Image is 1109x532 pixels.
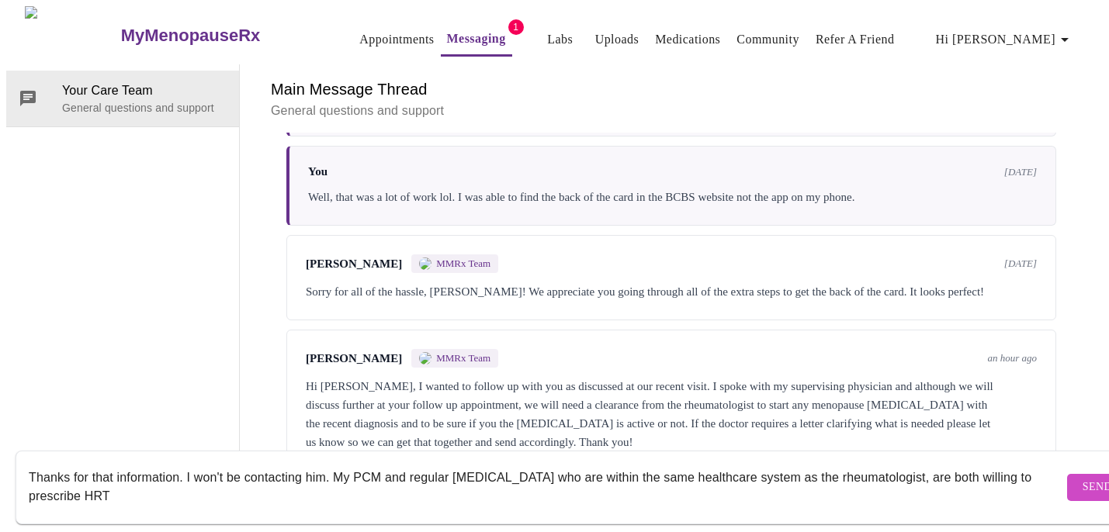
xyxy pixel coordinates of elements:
span: Your Care Team [62,81,227,100]
span: [PERSON_NAME] [306,257,402,271]
button: Refer a Friend [809,24,901,55]
span: [PERSON_NAME] [306,352,402,365]
button: Hi [PERSON_NAME] [930,24,1080,55]
div: Well, that was a lot of work lol. I was able to find the back of the card in the BCBS website not... [308,188,1037,206]
a: Labs [547,29,573,50]
img: MMRX [419,352,431,364]
a: Medications [655,29,720,50]
button: Medications [649,24,726,55]
button: Uploads [589,24,646,55]
span: Hi [PERSON_NAME] [936,29,1074,50]
a: MyMenopauseRx [119,9,322,63]
button: Labs [535,24,585,55]
a: Uploads [595,29,639,50]
span: You [308,165,328,178]
button: Community [730,24,806,55]
span: MMRx Team [436,257,490,270]
span: [DATE] [1004,166,1037,178]
button: Appointments [353,24,440,55]
div: Sorry for all of the hassle, [PERSON_NAME]! We appreciate you going through all of the extra step... [306,282,1037,301]
h6: Main Message Thread [271,77,1072,102]
img: MyMenopauseRx Logo [25,6,119,64]
span: MMRx Team [436,352,490,364]
div: Hi [PERSON_NAME], I wanted to follow up with you as discussed at our recent visit. I spoke with m... [306,377,1037,451]
img: MMRX [419,257,431,270]
p: General questions and support [271,102,1072,120]
div: Your Care TeamGeneral questions and support [6,71,239,126]
textarea: Send a message about your appointment [29,462,1063,512]
h3: MyMenopauseRx [121,26,261,46]
a: Messaging [447,28,506,50]
a: Community [736,29,799,50]
p: General questions and support [62,100,227,116]
a: Appointments [359,29,434,50]
span: [DATE] [1004,257,1037,270]
span: 1 [508,19,524,35]
a: Refer a Friend [816,29,895,50]
button: Messaging [441,23,512,57]
span: an hour ago [987,352,1037,364]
